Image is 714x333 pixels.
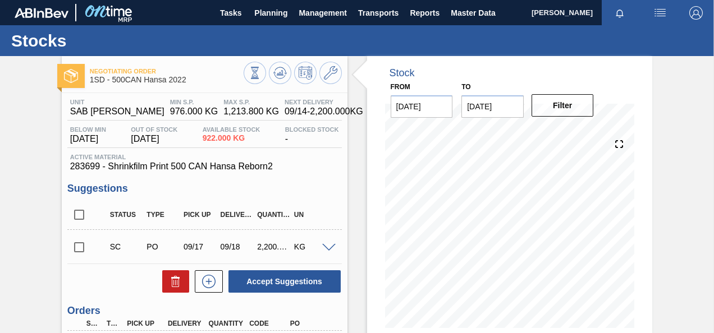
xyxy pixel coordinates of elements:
[391,83,410,91] label: From
[70,161,339,172] span: 283699 - Shrinkfilm Print 500 CAN Hansa Reborn2
[299,6,347,20] span: Management
[285,99,363,105] span: Next Delivery
[254,211,294,219] div: Quantity
[410,6,440,20] span: Reports
[181,242,220,251] div: 09/17/2025
[291,242,331,251] div: KG
[170,107,218,117] span: 976.000 KG
[131,134,177,144] span: [DATE]
[107,211,147,219] div: Status
[223,107,279,117] span: 1,213.800 KG
[319,62,342,84] button: Go to Master Data / General
[287,320,331,327] div: PO
[358,6,399,20] span: Transports
[90,68,244,75] span: Negotiating Order
[67,183,342,195] h3: Suggestions
[461,83,470,91] label: to
[451,6,495,20] span: Master Data
[131,126,177,133] span: Out Of Stock
[653,6,667,20] img: userActions
[203,134,260,142] span: 922.000 KG
[104,320,123,327] div: Type
[244,62,266,84] button: Stocks Overview
[170,99,218,105] span: MIN S.P.
[181,211,220,219] div: Pick up
[254,242,294,251] div: 2,200.000
[206,320,250,327] div: Quantity
[390,67,415,79] div: Stock
[70,99,164,105] span: Unit
[532,94,594,117] button: Filter
[269,62,291,84] button: Update Chart
[70,107,164,117] span: SAB [PERSON_NAME]
[602,5,638,21] button: Notifications
[223,99,279,105] span: MAX S.P.
[165,320,209,327] div: Delivery
[124,320,168,327] div: Pick up
[461,95,524,118] input: mm/dd/yyyy
[90,76,244,84] span: 1SD - 500CAN Hansa 2022
[294,62,317,84] button: Schedule Inventory
[157,270,189,293] div: Delete Suggestions
[67,305,342,317] h3: Orders
[218,211,257,219] div: Delivery
[70,134,106,144] span: [DATE]
[285,126,339,133] span: Blocked Stock
[70,126,106,133] span: Below Min
[189,270,223,293] div: New suggestion
[144,211,183,219] div: Type
[15,8,68,18] img: TNhmsLtSVTkK8tSr43FrP2fwEKptu5GPRR3wAAAABJRU5ErkJggg==
[689,6,703,20] img: Logout
[84,320,103,327] div: Step
[218,242,257,251] div: 09/18/2025
[228,270,341,293] button: Accept Suggestions
[291,211,331,219] div: UN
[218,6,243,20] span: Tasks
[223,269,342,294] div: Accept Suggestions
[107,242,147,251] div: Suggestion Created
[282,126,342,144] div: -
[285,107,363,117] span: 09/14 - 2,200.000 KG
[254,6,287,20] span: Planning
[203,126,260,133] span: Available Stock
[246,320,290,327] div: Code
[144,242,183,251] div: Purchase order
[11,34,210,47] h1: Stocks
[64,69,78,83] img: Ícone
[70,154,339,160] span: Active Material
[391,95,453,118] input: mm/dd/yyyy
